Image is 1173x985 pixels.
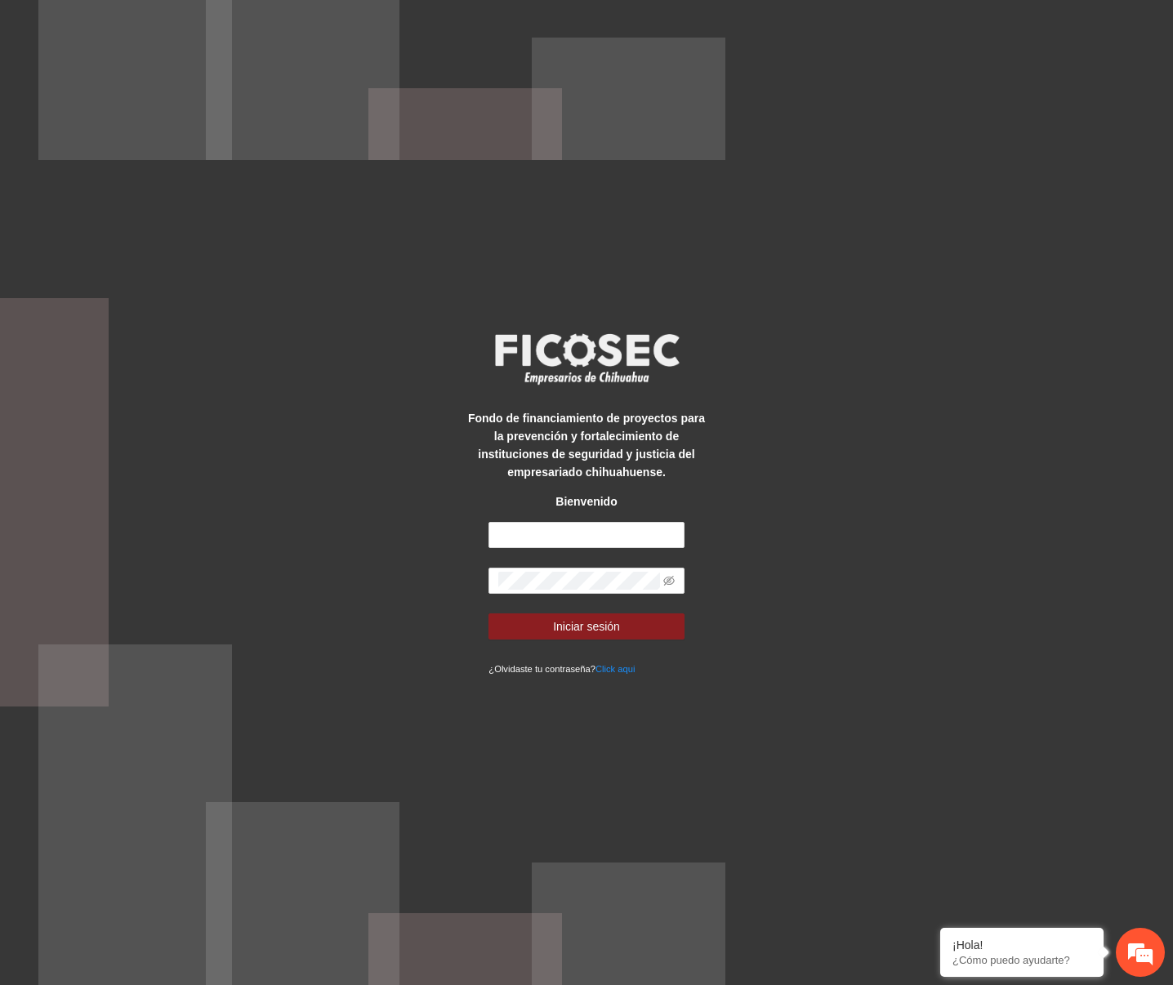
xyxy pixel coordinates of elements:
[555,495,617,508] strong: Bienvenido
[663,575,675,586] span: eye-invisible
[468,412,705,479] strong: Fondo de financiamiento de proyectos para la prevención y fortalecimiento de instituciones de seg...
[952,938,1091,952] div: ¡Hola!
[488,613,684,640] button: Iniciar sesión
[952,954,1091,966] p: ¿Cómo puedo ayudarte?
[484,328,689,389] img: logo
[488,664,635,674] small: ¿Olvidaste tu contraseña?
[553,617,620,635] span: Iniciar sesión
[595,664,636,674] a: Click aqui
